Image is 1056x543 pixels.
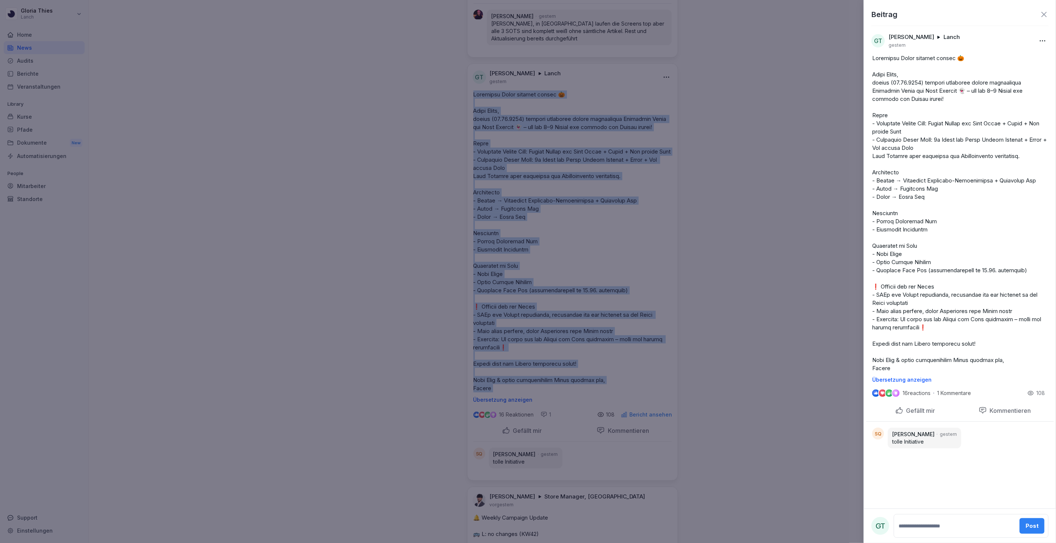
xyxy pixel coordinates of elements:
p: Kommentieren [987,407,1031,414]
p: gestern [940,431,957,438]
p: Beitrag [871,9,897,20]
p: Übersetzung anzeigen [872,377,1048,383]
p: tolle Initiative [892,438,957,445]
p: Lanch [943,33,960,41]
p: 108 [1036,389,1045,397]
div: GT [871,517,889,535]
button: Post [1020,518,1044,534]
p: Gefällt mir [903,407,935,414]
p: [PERSON_NAME] [889,33,934,41]
p: 1 Kommentare [937,390,978,396]
div: SQ [872,428,884,440]
p: gestern [889,42,906,48]
p: 16 reactions [903,390,930,396]
div: GT [871,34,885,47]
div: Post [1026,522,1039,530]
p: [PERSON_NAME] [892,431,935,438]
p: Loremipsu Dolor sitamet consec 🎃 Adipi Elits, doeius (07.76.9254) tempori utlaboree dolore magnaa... [872,54,1048,372]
